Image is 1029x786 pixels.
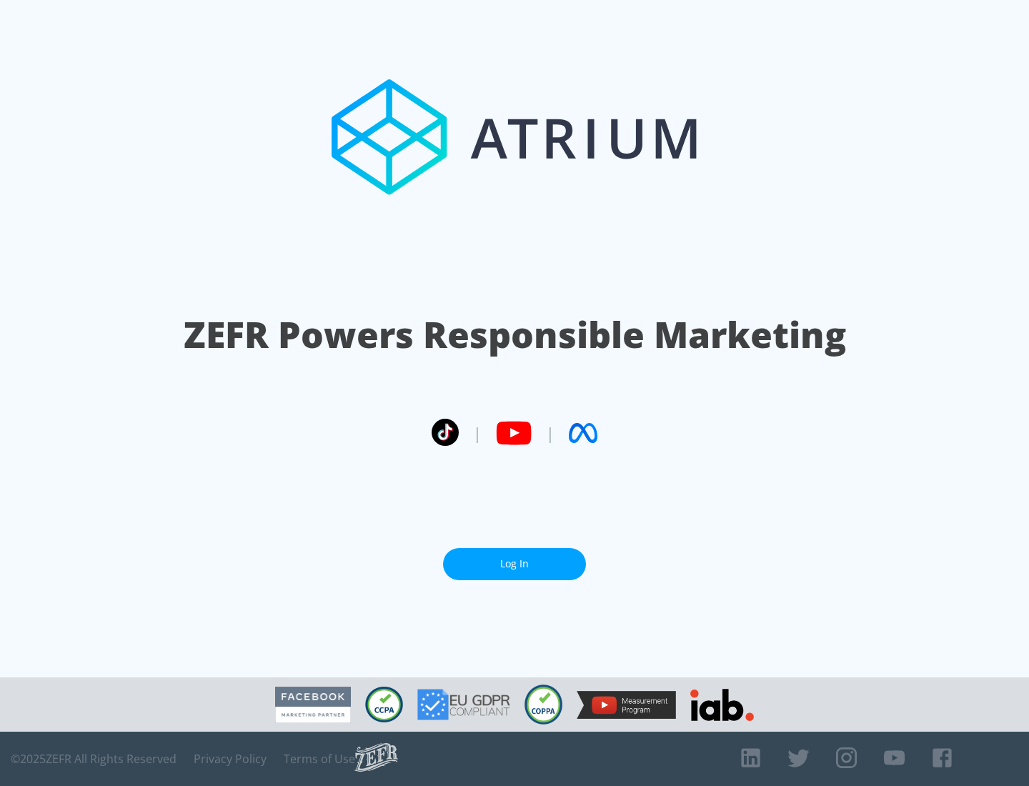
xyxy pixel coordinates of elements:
h1: ZEFR Powers Responsible Marketing [184,310,846,359]
img: GDPR Compliant [417,689,510,720]
a: Log In [443,548,586,580]
span: | [473,422,482,444]
img: IAB [690,689,754,721]
a: Privacy Policy [194,752,267,766]
img: YouTube Measurement Program [577,691,676,719]
a: Terms of Use [284,752,355,766]
img: COPPA Compliant [525,685,562,725]
span: | [546,422,555,444]
span: © 2025 ZEFR All Rights Reserved [11,752,177,766]
img: Facebook Marketing Partner [275,687,351,723]
img: CCPA Compliant [365,687,403,722]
